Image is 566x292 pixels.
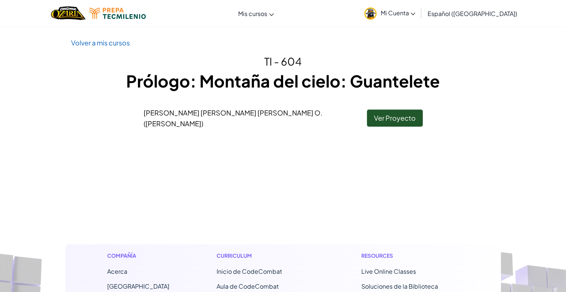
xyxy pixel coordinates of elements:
[234,3,278,23] a: Mis cursos
[361,282,438,290] a: Soluciones de la Biblioteca
[217,267,282,275] span: Inicio de CodeCombat
[51,6,86,21] img: Home
[107,282,169,290] a: [GEOGRAPHIC_DATA]
[427,10,517,18] span: Español ([GEOGRAPHIC_DATA])
[89,8,146,19] img: Tecmilenio logo
[144,108,322,128] span: [PERSON_NAME] [PERSON_NAME] [PERSON_NAME] O
[364,7,377,20] img: avatar
[107,267,127,275] a: Acerca
[361,252,459,260] h1: Resources
[107,252,169,260] h1: Compañía
[217,282,279,290] a: Aula de CodeCombat
[51,6,86,21] a: Ozaria by CodeCombat logo
[217,252,314,260] h1: Curriculum
[361,267,416,275] a: Live Online Classes
[380,9,415,17] span: Mi Cuenta
[361,1,419,25] a: Mi Cuenta
[238,10,267,18] span: Mis cursos
[71,69,495,92] h1: Prólogo: Montaña del cielo: Guantelete
[71,38,130,47] a: Volver a mis cursos
[367,110,423,127] a: Ver Proyecto
[71,54,495,69] h2: TI - 604
[423,3,521,23] a: Español ([GEOGRAPHIC_DATA])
